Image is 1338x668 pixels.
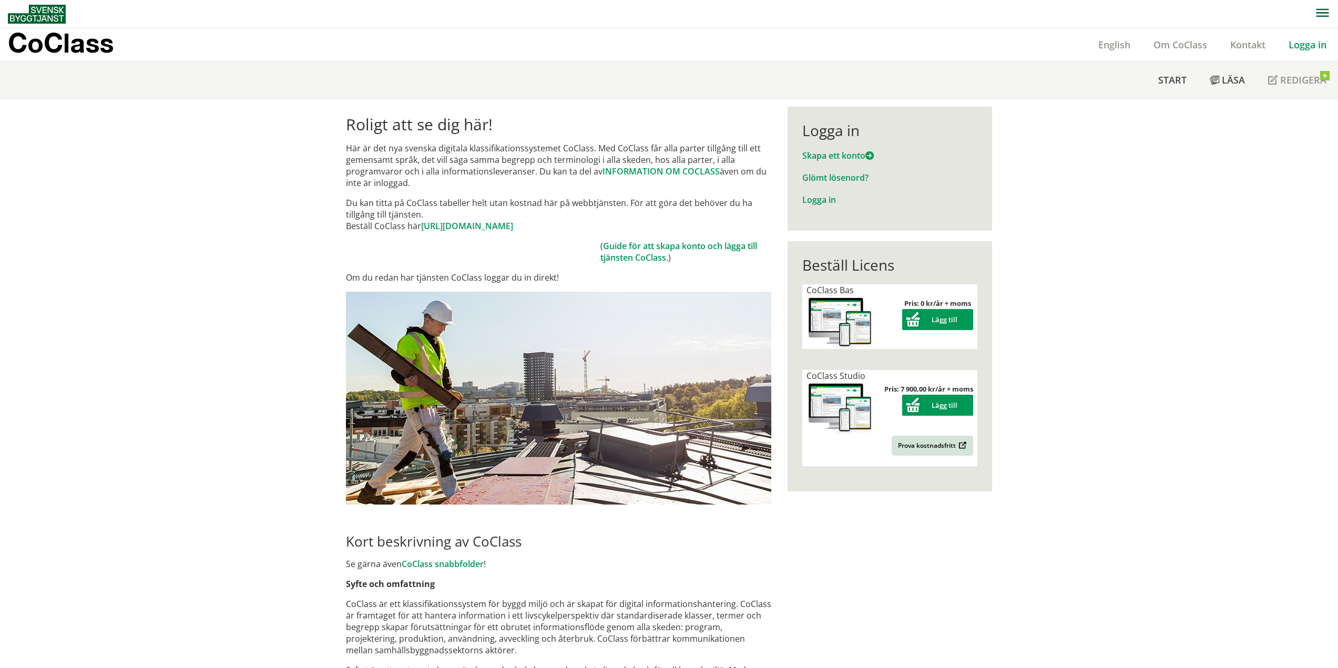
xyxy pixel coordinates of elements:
[346,558,771,570] p: Se gärna även !
[1147,61,1198,98] a: Start
[902,395,973,416] button: Lägg till
[884,384,973,394] strong: Pris: 7 900,00 kr/år + moms
[346,533,771,550] h2: Kort beskrivning av CoClass
[904,299,971,308] strong: Pris: 0 kr/år + moms
[346,272,771,283] p: Om du redan har tjänsten CoClass loggar du in direkt!
[346,292,771,505] img: login.jpg
[806,296,874,349] img: coclass-license.jpg
[600,240,771,263] td: ( .)
[346,598,771,656] p: CoClass är ett klassifikationssystem för byggd miljö och är skapat för digital informationshanter...
[802,121,977,139] div: Logga in
[402,558,484,570] a: CoClass snabbfolder
[902,315,973,324] a: Lägg till
[1087,38,1142,51] a: English
[802,172,869,183] a: Glömt lösenord?
[806,284,854,296] span: CoClass Bas
[346,142,771,189] p: Här är det nya svenska digitala klassifikationssystemet CoClass. Med CoClass får alla parter till...
[600,240,757,263] a: Guide för att skapa konto och lägga till tjänsten CoClass
[346,578,435,590] strong: Syfte och omfattning
[8,28,136,61] a: CoClass
[346,197,771,232] p: Du kan titta på CoClass tabeller helt utan kostnad här på webbtjänsten. För att göra det behöver ...
[8,37,114,49] p: CoClass
[802,256,977,274] div: Beställ Licens
[1219,38,1277,51] a: Kontakt
[802,150,874,161] a: Skapa ett konto
[1198,61,1257,98] a: Läsa
[421,220,513,232] a: [URL][DOMAIN_NAME]
[1142,38,1219,51] a: Om CoClass
[957,441,967,449] img: Outbound.png
[1277,38,1338,51] a: Logga in
[892,436,973,456] a: Prova kostnadsfritt
[602,166,720,177] a: INFORMATION OM COCLASS
[346,115,771,134] h1: Roligt att se dig här!
[902,400,973,410] a: Lägg till
[1222,74,1245,86] span: Läsa
[902,309,973,330] button: Lägg till
[802,194,836,205] a: Logga in
[806,370,865,382] span: CoClass Studio
[1158,74,1187,86] span: Start
[806,382,874,435] img: coclass-license.jpg
[8,5,66,24] img: Svensk Byggtjänst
